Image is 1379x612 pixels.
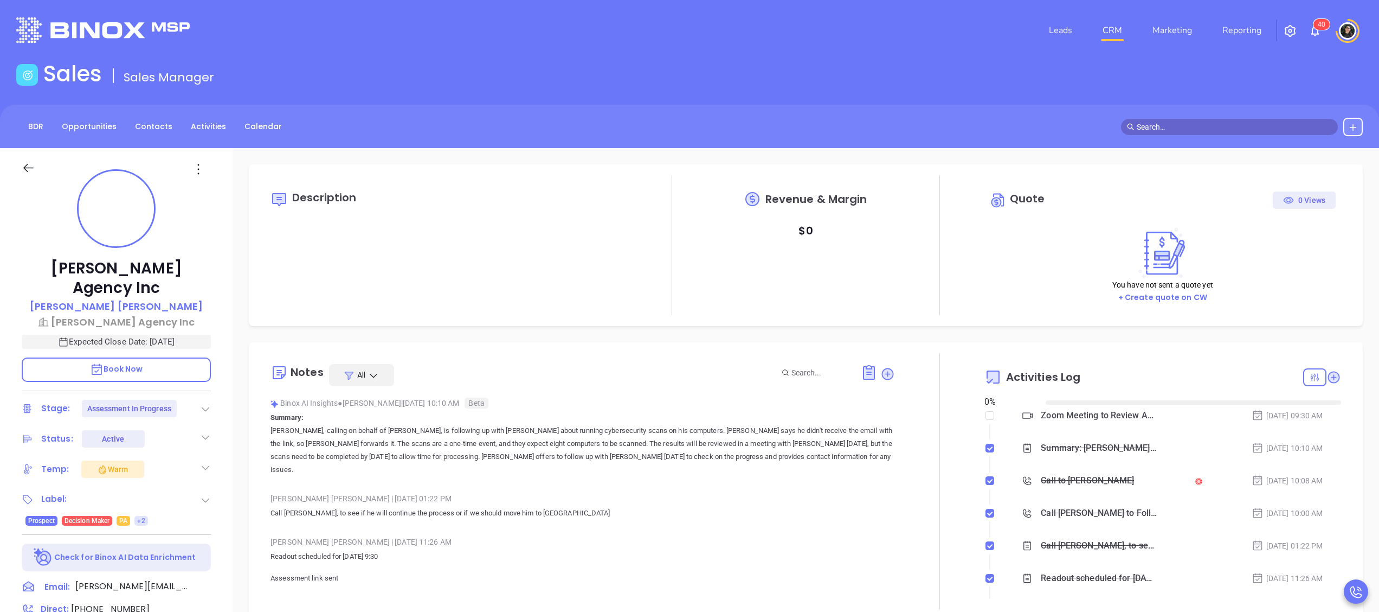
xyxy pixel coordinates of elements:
span: Sales Manager [124,69,214,86]
div: Summary: [PERSON_NAME], calling on behalf of [PERSON_NAME], is following up with [PERSON_NAME] ab... [1041,440,1157,456]
img: svg%3e [270,400,279,408]
p: [PERSON_NAME], calling on behalf of [PERSON_NAME], is following up with [PERSON_NAME] about runni... [270,424,895,476]
img: user [1339,22,1356,40]
p: You have not sent a quote yet [1112,279,1213,291]
div: [DATE] 11:26 AM [1252,572,1323,584]
div: Label: [41,491,67,507]
h1: Sales [43,61,102,87]
input: Search… [1137,121,1332,133]
p: Check for Binox AI Data Enrichment [54,552,196,563]
span: | [391,494,393,503]
button: + Create quote on CW [1115,291,1210,304]
div: Call to [PERSON_NAME] [1041,473,1134,489]
span: 0 [1322,21,1325,28]
a: Activities [184,118,233,136]
div: Zoom Meeting to Review Assessment - [PERSON_NAME] [1041,407,1157,424]
a: Opportunities [55,118,123,136]
img: iconSetting [1284,24,1297,37]
span: [PERSON_NAME][EMAIL_ADDRESS][DOMAIN_NAME] [75,580,189,593]
span: 4 [1318,21,1322,28]
img: iconNotification [1309,24,1322,37]
div: 0 Views [1283,192,1325,209]
p: Call [PERSON_NAME], to see if he will continue the process or if we should move him to [GEOGRAPHI... [270,507,895,520]
img: logo [16,17,190,43]
span: Book Now [90,364,143,374]
a: Contacts [128,118,179,136]
a: + Create quote on CW [1118,292,1207,303]
a: [PERSON_NAME] Agency Inc [22,315,211,329]
span: All [357,369,365,380]
div: [DATE] 10:00 AM [1252,507,1323,519]
div: [DATE] 10:08 AM [1252,475,1323,487]
div: Notes [291,367,324,378]
img: profile-user [82,175,150,243]
div: [PERSON_NAME] [PERSON_NAME] [DATE] 01:22 PM [270,490,895,507]
img: Create on CWSell [1133,227,1192,279]
div: Stage: [41,400,70,417]
span: PA [119,515,127,527]
div: [DATE] 01:22 PM [1252,540,1323,552]
span: Description [292,190,356,205]
div: [DATE] 10:10 AM [1252,442,1323,454]
div: Readout scheduled for [DATE] at 9:30Assessment link sent [1041,570,1157,586]
a: [PERSON_NAME] [PERSON_NAME] [30,299,203,315]
p: Assessment link sent [270,572,895,585]
input: Search... [791,367,849,379]
div: 0 % [984,396,1033,409]
div: Call [PERSON_NAME], to see if he will continue the process or if we should move him to [GEOGRAPHI... [1041,538,1157,554]
img: Ai-Enrich-DaqCidB-.svg [34,548,53,567]
span: Revenue & Margin [765,194,867,205]
img: Circle dollar [990,192,1007,209]
span: | [391,538,393,546]
div: Call [PERSON_NAME] to Follow up on Assessment - [PERSON_NAME] [1041,505,1157,521]
span: Email: [44,580,70,594]
span: Decision Maker [65,515,109,527]
div: Active [102,430,124,448]
span: search [1127,123,1135,131]
a: CRM [1098,20,1126,41]
div: Temp: [41,461,69,477]
span: +2 [137,515,145,527]
span: ● [338,399,343,407]
div: Assessment In Progress [87,400,171,417]
div: [DATE] 09:30 AM [1252,410,1323,422]
a: Reporting [1218,20,1266,41]
p: [PERSON_NAME] [PERSON_NAME] [30,299,203,314]
span: Activities Log [1006,372,1080,382]
sup: 40 [1313,19,1330,30]
p: Expected Close Date: [DATE] [22,335,211,349]
div: Status: [41,431,73,447]
p: Readout scheduled for [DATE] 9:30 [270,550,895,563]
b: Summary: [270,413,304,422]
p: [PERSON_NAME] Agency Inc [22,259,211,298]
span: Prospect [28,515,55,527]
div: Warm [97,463,128,476]
a: Calendar [238,118,288,136]
span: Quote [1010,191,1045,206]
div: [PERSON_NAME] [PERSON_NAME] [DATE] 11:26 AM [270,534,895,550]
a: BDR [22,118,50,136]
span: Beta [465,398,488,409]
p: $ 0 [798,221,813,240]
a: Marketing [1148,20,1196,41]
div: Binox AI Insights [PERSON_NAME] | [DATE] 10:10 AM [270,395,895,411]
a: Leads [1045,20,1077,41]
